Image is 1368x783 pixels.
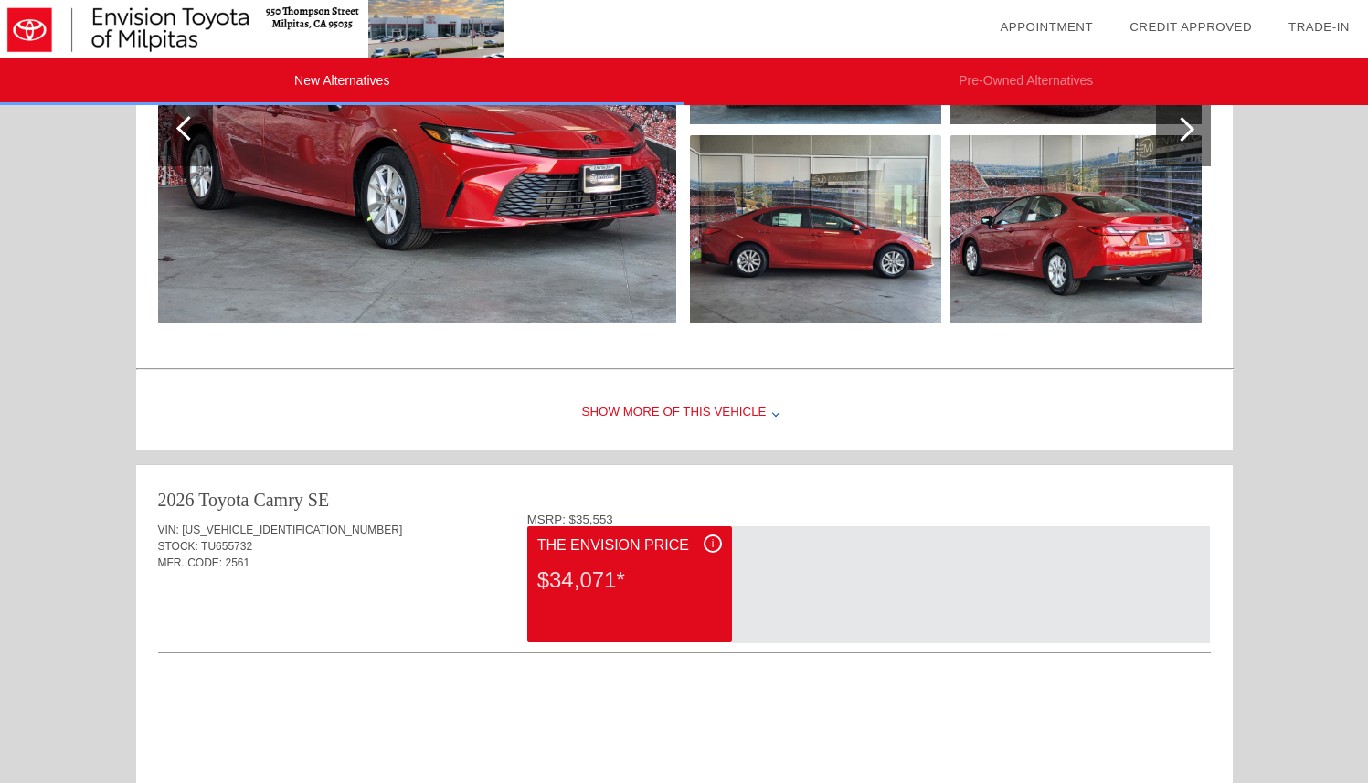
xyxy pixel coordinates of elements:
[308,487,329,513] div: SE
[158,598,1211,628] div: Quoted on [DATE] 3:33:50 PM
[1288,20,1350,34] a: Trade-In
[158,487,303,513] div: 2026 Toyota Camry
[537,556,722,604] div: $34,071*
[226,556,250,569] span: 2561
[1129,20,1252,34] a: Credit Approved
[158,540,198,553] span: STOCK:
[704,534,722,553] div: i
[201,540,252,553] span: TU655732
[537,534,722,556] div: The Envision Price
[158,524,179,536] span: VIN:
[182,524,402,536] span: [US_VEHICLE_IDENTIFICATION_NUMBER]
[1000,20,1093,34] a: Appointment
[527,513,1211,526] div: MSRP: $35,553
[136,376,1233,450] div: Show More of this Vehicle
[158,556,223,569] span: MFR. CODE:
[950,135,1202,323] img: image.aspx
[690,135,941,323] img: image.aspx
